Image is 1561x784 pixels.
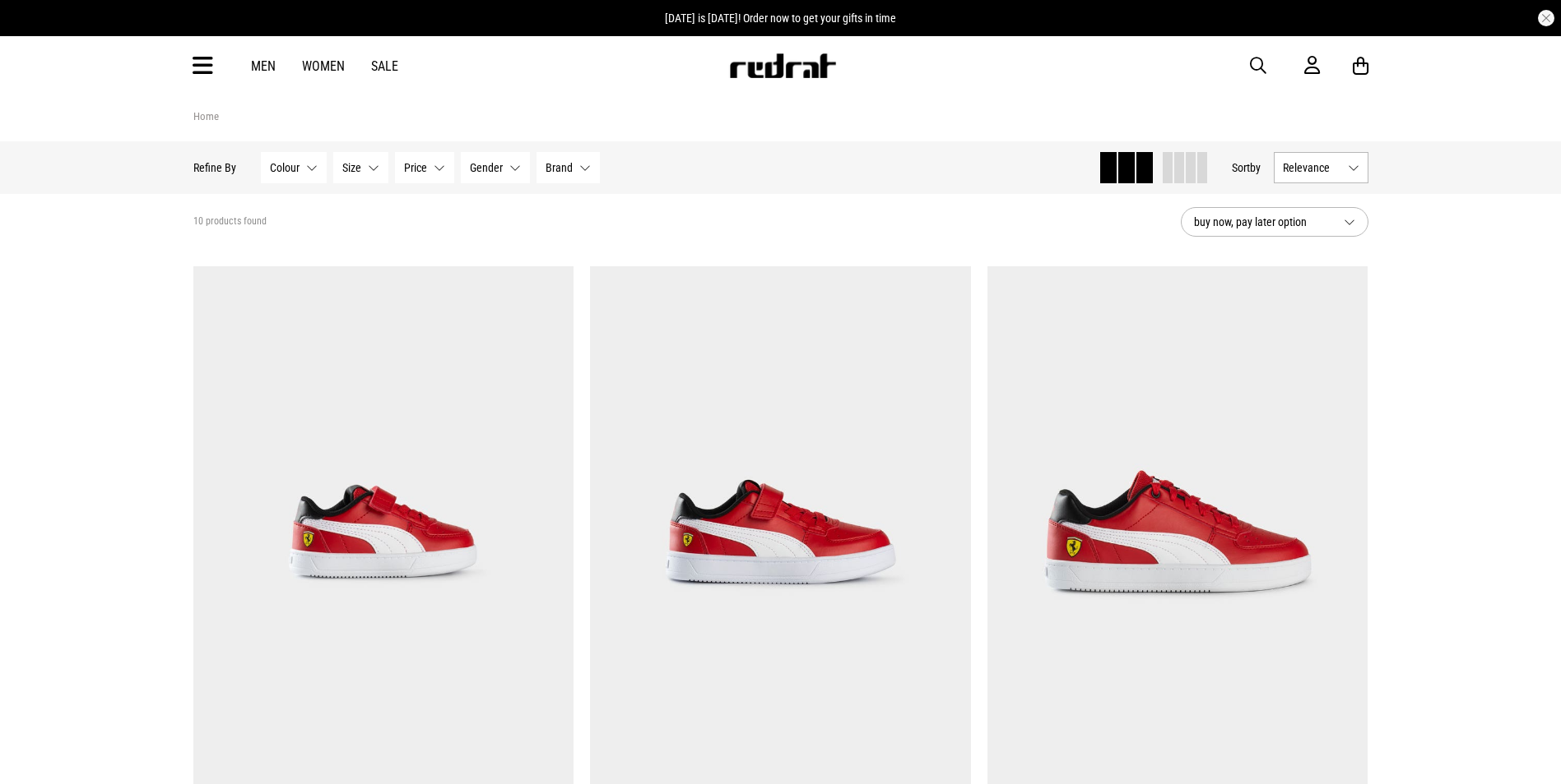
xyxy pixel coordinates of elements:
[665,12,896,25] span: [DATE] is [DATE]! Order now to get your gifts in time
[1250,161,1261,174] span: by
[193,161,236,174] p: Refine By
[404,161,427,174] span: Price
[193,110,219,122] a: Home
[1283,161,1341,174] span: Relevance
[1232,158,1261,178] button: Sortby
[342,161,361,174] span: Size
[270,161,300,174] span: Colour
[395,152,454,183] button: Price
[251,58,276,74] a: Men
[371,58,398,74] a: Sale
[261,152,327,183] button: Colour
[302,58,345,74] a: Women
[461,152,530,183] button: Gender
[193,215,267,228] span: 10 products found
[1194,212,1331,232] span: buy now, pay later option
[1274,152,1368,183] button: Relevance
[537,152,600,183] button: Brand
[546,161,573,174] span: Brand
[1181,207,1368,237] button: buy now, pay later option
[333,152,388,183] button: Size
[728,53,837,78] img: Redrat logo
[470,161,503,174] span: Gender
